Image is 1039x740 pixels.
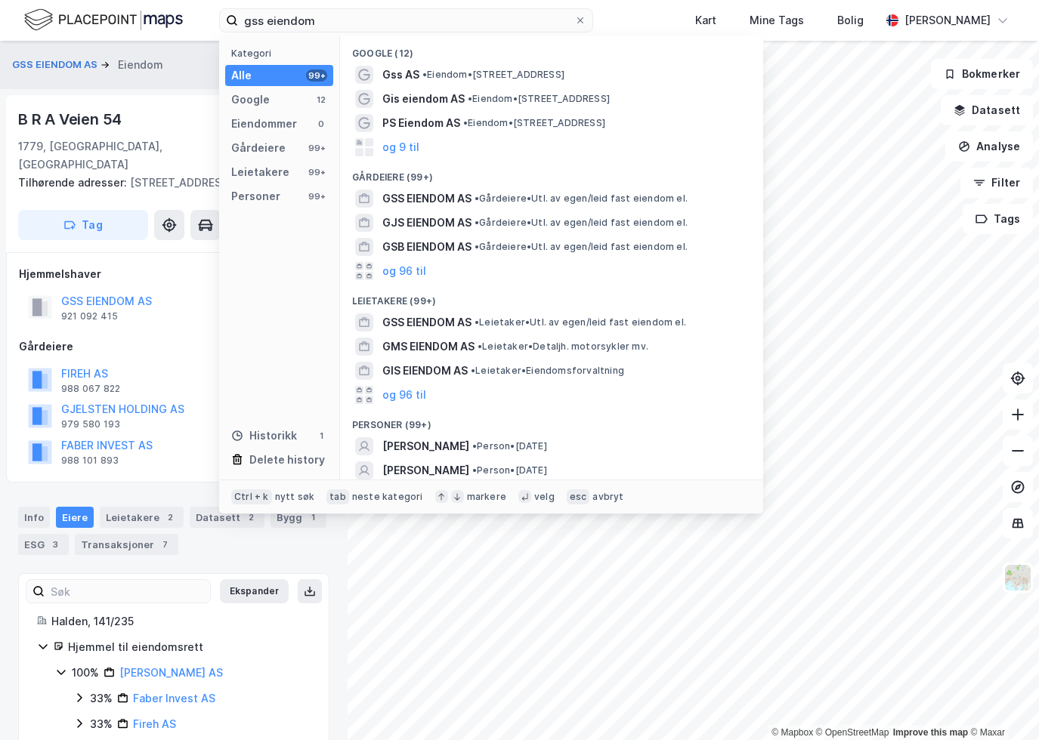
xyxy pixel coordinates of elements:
[475,316,686,328] span: Leietaker • Utl. av egen/leid fast eiendom el.
[478,341,482,352] span: •
[471,365,475,376] span: •
[772,727,813,738] a: Mapbox
[963,668,1039,740] iframe: Chat Widget
[340,159,763,187] div: Gårdeiere (99+)
[90,715,113,733] div: 33%
[249,451,325,469] div: Delete history
[467,491,506,503] div: markere
[133,717,176,730] a: Fireh AS
[475,193,688,205] span: Gårdeiere • Utl. av egen/leid fast eiendom el.
[275,491,315,503] div: nytt søk
[340,35,763,63] div: Google (12)
[61,383,120,395] div: 988 067 822
[534,491,555,503] div: velg
[61,310,118,322] div: 921 092 415
[352,491,423,503] div: neste kategori
[48,537,63,552] div: 3
[382,138,419,156] button: og 9 til
[18,534,69,555] div: ESG
[231,91,270,109] div: Google
[382,114,460,132] span: PS Eiendom AS
[468,93,472,104] span: •
[306,69,327,82] div: 99+
[231,115,297,133] div: Eiendommer
[382,362,468,380] span: GIS EIENDOM AS
[119,666,223,679] a: [PERSON_NAME] AS
[382,386,426,404] button: og 96 til
[471,365,624,377] span: Leietaker • Eiendomsforvaltning
[475,241,688,253] span: Gårdeiere • Utl. av egen/leid fast eiendom el.
[220,579,289,603] button: Ekspander
[475,241,479,252] span: •
[468,93,610,105] span: Eiendom • [STREET_ADDRESS]
[340,407,763,434] div: Personer (99+)
[271,507,326,528] div: Bygg
[306,166,327,178] div: 99+
[90,689,113,708] div: 33%
[72,664,99,682] div: 100%
[133,692,215,705] a: Faber Invest AS
[567,489,590,504] div: esc
[231,139,286,157] div: Gårdeiere
[816,727,889,738] a: OpenStreetMap
[945,131,1033,162] button: Analyse
[231,163,289,181] div: Leietakere
[162,510,178,525] div: 2
[960,168,1033,198] button: Filter
[1003,563,1032,592] img: Z
[75,534,178,555] div: Transaksjoner
[904,11,991,29] div: [PERSON_NAME]
[243,510,258,525] div: 2
[61,418,120,430] div: 979 580 193
[305,510,320,525] div: 1
[472,440,547,452] span: Person • [DATE]
[61,455,119,467] div: 988 101 893
[231,66,252,85] div: Alle
[382,313,472,331] span: GSS EIENDOM AS
[750,11,804,29] div: Mine Tags
[472,464,477,476] span: •
[475,217,479,228] span: •
[475,193,479,204] span: •
[837,11,864,29] div: Bolig
[963,204,1033,234] button: Tags
[472,440,477,452] span: •
[19,265,329,283] div: Hjemmelshaver
[326,489,349,504] div: tab
[941,95,1033,125] button: Datasett
[118,56,163,74] div: Eiendom
[382,461,469,479] span: [PERSON_NAME]
[478,341,648,353] span: Leietaker • Detaljh. motorsykler mv.
[475,217,688,229] span: Gårdeiere • Utl. av egen/leid fast eiendom el.
[382,190,472,208] span: GSS EIENDOM AS
[340,283,763,310] div: Leietakere (99+)
[306,190,327,202] div: 99+
[592,491,623,503] div: avbryt
[19,338,329,356] div: Gårdeiere
[382,338,475,356] span: GMS EIENDOM AS
[315,94,327,106] div: 12
[68,638,311,656] div: Hjemmel til eiendomsrett
[231,187,280,205] div: Personer
[231,427,297,445] div: Historikk
[190,507,264,528] div: Datasett
[18,507,50,528] div: Info
[12,57,100,72] button: GSS EIENDOM AS
[231,489,272,504] div: Ctrl + k
[18,107,125,131] div: B R A Veien 54
[695,11,716,29] div: Kart
[18,210,148,240] button: Tag
[157,537,172,552] div: 7
[100,507,184,528] div: Leietakere
[382,90,465,108] span: Gis eiendom AS
[382,214,472,232] span: GJS EIENDOM AS
[475,316,479,328] span: •
[18,137,252,174] div: 1779, [GEOGRAPHIC_DATA], [GEOGRAPHIC_DATA]
[931,59,1033,89] button: Bokmerker
[422,69,427,80] span: •
[463,117,468,128] span: •
[231,48,333,59] div: Kategori
[18,174,317,192] div: [STREET_ADDRESS]
[315,430,327,442] div: 1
